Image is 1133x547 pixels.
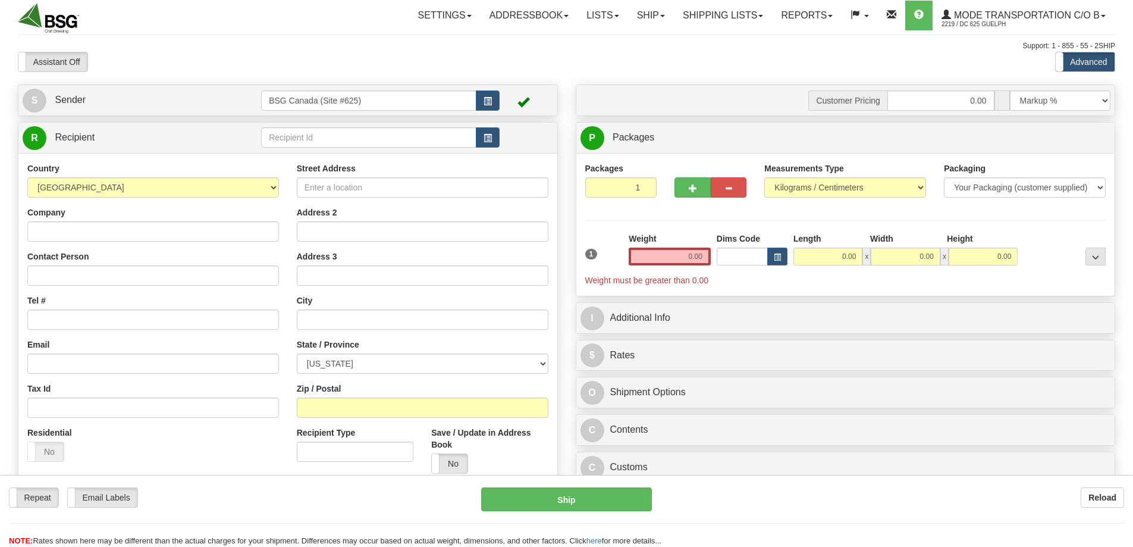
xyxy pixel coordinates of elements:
[580,418,1111,442] a: CContents
[27,162,59,174] label: Country
[18,41,1115,51] div: Support: 1 - 855 - 55 - 2SHIP
[580,306,1111,330] a: IAdditional Info
[18,52,87,71] label: Assistant Off
[432,454,467,473] label: No
[764,162,844,174] label: Measurements Type
[585,276,709,285] span: Weight must be greater than 0.00
[23,126,46,150] span: R
[628,1,674,30] a: Ship
[580,126,1111,150] a: P Packages
[629,233,656,245] label: Weight
[808,90,887,111] span: Customer Pricing
[9,536,33,545] span: NOTE:
[55,95,86,105] span: Sender
[55,132,95,142] span: Recipient
[578,1,627,30] a: Lists
[580,381,604,405] span: O
[580,455,1111,480] a: CCustoms
[944,162,986,174] label: Packaging
[1088,493,1116,502] b: Reload
[580,126,604,150] span: P
[1085,248,1106,265] div: ...
[68,488,137,507] label: Email Labels
[27,427,72,439] label: Residential
[23,126,235,150] a: R Recipient
[1056,52,1115,71] label: Advanced
[297,339,359,351] label: State / Province
[297,383,341,395] label: Zip / Postal
[297,295,312,307] label: City
[933,1,1115,30] a: Mode Transportation c/o B 2219 / DC 625 Guelph
[870,233,893,245] label: Width
[940,248,949,265] span: x
[297,177,548,198] input: Enter a location
[297,207,337,218] label: Address 2
[261,127,476,148] input: Recipient Id
[862,248,871,265] span: x
[27,339,49,351] label: Email
[23,88,261,112] a: S Sender
[27,251,89,262] label: Contact Person
[18,3,79,33] img: logo2219.jpg
[951,10,1100,20] span: Mode Transportation c/o B
[941,18,1031,30] span: 2219 / DC 625 Guelph
[297,251,337,262] label: Address 3
[717,233,760,245] label: Dims Code
[580,418,604,442] span: C
[481,487,652,511] button: Ship
[1081,487,1124,508] button: Reload
[23,89,46,112] span: S
[27,383,51,395] label: Tax Id
[27,207,65,218] label: Company
[580,343,1111,368] a: $Rates
[481,1,578,30] a: Addressbook
[297,427,356,439] label: Recipient Type
[1106,212,1132,334] iframe: chat widget
[613,132,654,142] span: Packages
[580,380,1111,405] a: OShipment Options
[261,90,476,111] input: Sender Id
[580,456,604,480] span: C
[10,488,58,507] label: Repeat
[580,343,604,367] span: $
[28,442,64,461] label: No
[431,427,548,451] label: Save / Update in Address Book
[409,1,481,30] a: Settings
[27,295,46,307] label: Tel #
[793,233,821,245] label: Length
[585,162,624,174] label: Packages
[586,536,602,545] a: here
[674,1,772,30] a: Shipping lists
[297,162,356,174] label: Street Address
[772,1,842,30] a: Reports
[947,233,973,245] label: Height
[585,249,598,260] span: 1
[580,307,604,330] span: I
